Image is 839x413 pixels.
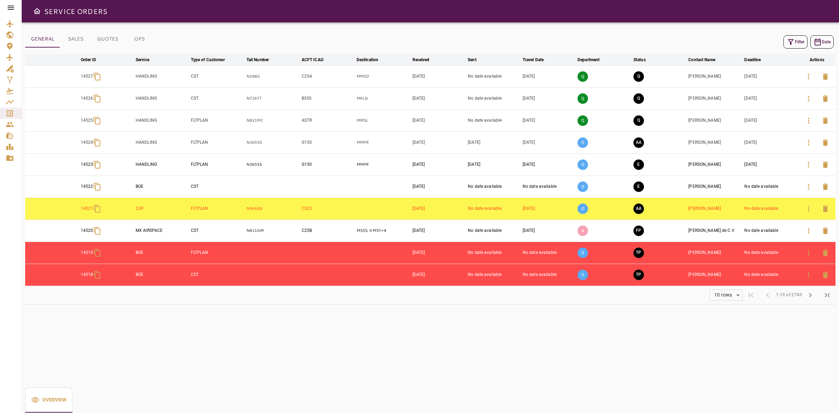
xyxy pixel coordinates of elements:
[300,87,355,109] td: B350
[819,287,836,304] span: Last Page
[710,290,742,300] div: 10 rows
[578,93,588,104] p: Q
[783,35,808,49] button: Filter
[357,118,410,123] p: MMSL
[521,242,576,264] td: No date available
[136,56,158,64] span: Service
[823,291,831,299] span: last_page
[523,56,553,64] span: Travel Date
[688,56,715,64] div: Contact Name
[633,71,644,82] button: QUOTING
[687,154,743,176] td: [PERSON_NAME]
[411,242,467,264] td: [DATE]
[817,266,834,283] button: Delete
[246,73,299,79] p: N288G
[191,56,234,64] span: Type of Customer
[189,176,245,198] td: CST
[687,264,743,286] td: [PERSON_NAME]
[521,87,576,109] td: [DATE]
[357,73,410,79] p: MMSD
[817,156,834,173] button: Delete
[578,159,588,170] p: O
[411,176,467,198] td: [DATE]
[468,56,486,64] span: Sent
[302,56,332,64] span: ACFT ICAO
[246,162,299,168] p: N365SS
[466,220,521,242] td: No date available
[134,264,189,286] td: BOE
[300,131,355,154] td: G150
[521,198,576,220] td: [DATE]
[189,154,245,176] td: FLTPLAN
[81,73,93,79] p: 14527
[81,95,93,101] p: 14526
[743,154,798,176] td: [DATE]
[578,248,588,258] p: O
[411,87,467,109] td: [DATE]
[744,56,761,64] div: Deadline
[817,112,834,129] button: Delete
[578,56,600,64] div: Department
[81,140,93,145] p: 14524
[802,287,819,304] span: Next Page
[521,109,576,131] td: [DATE]
[800,156,817,173] button: Details
[743,109,798,131] td: [DATE]
[633,270,644,280] button: TRIP PREPARATION
[411,109,467,131] td: [DATE]
[633,204,644,214] button: AWAITING ASSIGNMENT
[44,6,107,17] h6: SERVICE ORDERS
[687,176,743,198] td: [PERSON_NAME]
[136,56,149,64] div: Service
[134,87,189,109] td: HANDLING
[743,87,798,109] td: [DATE]
[633,226,644,236] button: FINAL PREPARATION
[800,266,817,283] button: Details
[81,184,93,190] p: 14522
[81,162,93,168] p: 14523
[411,154,467,176] td: [DATE]
[800,90,817,107] button: Details
[300,220,355,242] td: C25B
[466,154,521,176] td: [DATE]
[81,228,93,234] p: 14520
[411,65,467,87] td: [DATE]
[633,56,655,64] span: Status
[413,56,430,64] div: Received
[134,198,189,220] td: COF
[81,56,96,64] div: Order ID
[743,220,798,242] td: No date available
[521,220,576,242] td: [DATE]
[246,206,299,212] p: N966BB
[687,242,743,264] td: [PERSON_NAME]
[81,56,106,64] span: Order ID
[743,264,798,286] td: No date available
[521,65,576,87] td: [DATE]
[411,264,467,286] td: [DATE]
[189,65,245,87] td: CST
[743,176,798,198] td: No date available
[633,248,644,258] button: TRIP PREPARATION
[578,115,588,126] p: Q
[687,131,743,154] td: [PERSON_NAME]
[413,56,439,64] span: Received
[578,56,609,64] span: Department
[300,154,355,176] td: G150
[523,56,544,64] div: Travel Date
[743,287,759,304] span: First Page
[633,56,646,64] div: Status
[466,198,521,220] td: No date available
[466,131,521,154] td: [DATE]
[466,109,521,131] td: No date available
[466,264,521,286] td: No date available
[817,178,834,195] button: Delete
[124,31,155,48] button: OPS
[817,244,834,261] button: Delete
[300,198,355,220] td: C525
[357,56,387,64] span: Destination
[744,56,770,64] span: Deadline
[189,220,245,242] td: CST
[687,198,743,220] td: [PERSON_NAME]
[800,68,817,85] button: Details
[466,87,521,109] td: No date available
